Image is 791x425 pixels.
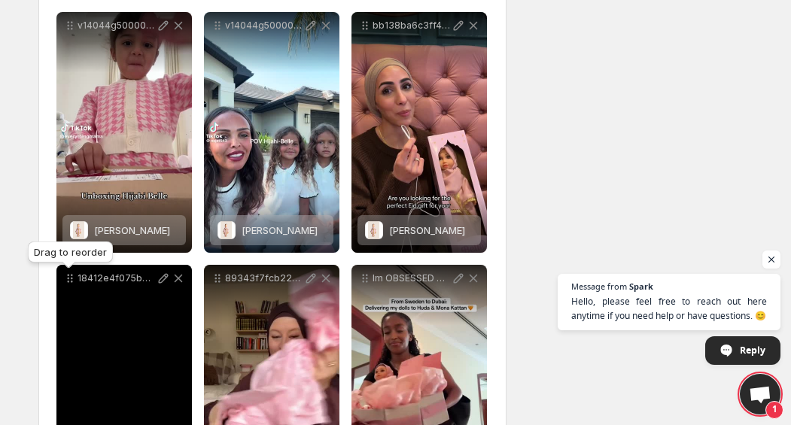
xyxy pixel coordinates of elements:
[225,272,303,284] p: 89343f7fcb224b2497116f848f72833e
[740,374,780,414] div: Open chat
[94,224,170,236] span: [PERSON_NAME]
[389,224,465,236] span: [PERSON_NAME]
[571,282,627,290] span: Message from
[78,272,156,284] p: 18412e4f075b4d75a4cbb8ec51a95249
[204,12,339,253] div: v14044g50000cv1334vog65h7a3g96vgFatima Doll[PERSON_NAME]
[373,20,451,32] p: bb138ba6c3ff41b5be7ce7c9d7aeb17d
[351,12,487,253] div: bb138ba6c3ff41b5be7ce7c9d7aeb17dFatima Doll[PERSON_NAME]
[571,294,767,323] span: Hello, please feel free to reach out here anytime if you need help or have questions. 😊
[56,12,192,253] div: v14044g50000cv1mbm7og65gl70rr2f0Fatima Doll[PERSON_NAME]
[78,20,156,32] p: v14044g50000cv1mbm7og65gl70rr2f0
[242,224,318,236] span: [PERSON_NAME]
[225,20,303,32] p: v14044g50000cv1334vog65h7a3g96vg
[629,282,653,290] span: Spark
[765,401,783,419] span: 1
[373,272,451,284] p: Im OBSESSED Dolls for All Representation like this means everything To think little girls can now...
[740,337,765,363] span: Reply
